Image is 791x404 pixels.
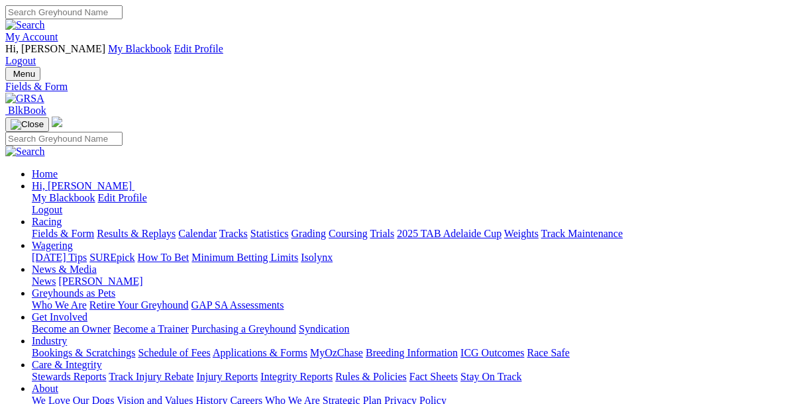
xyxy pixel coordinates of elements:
img: Search [5,19,45,31]
a: Grading [291,228,326,239]
a: News [32,276,56,287]
a: 2025 TAB Adelaide Cup [397,228,501,239]
a: Racing [32,216,62,227]
a: Trials [370,228,394,239]
div: Racing [32,228,786,240]
a: Results & Replays [97,228,176,239]
a: Fields & Form [32,228,94,239]
div: News & Media [32,276,786,287]
a: Race Safe [527,347,569,358]
div: Hi, [PERSON_NAME] [32,192,786,216]
a: Schedule of Fees [138,347,210,358]
a: [PERSON_NAME] [58,276,142,287]
a: Rules & Policies [335,371,407,382]
div: Care & Integrity [32,371,786,383]
div: My Account [5,43,786,67]
a: Track Injury Rebate [109,371,193,382]
a: Coursing [329,228,368,239]
a: Who We Are [32,299,87,311]
img: GRSA [5,93,44,105]
a: Tracks [219,228,248,239]
a: My Blackbook [32,192,95,203]
a: Edit Profile [98,192,147,203]
a: Syndication [299,323,349,334]
a: Logout [5,55,36,66]
a: SUREpick [89,252,134,263]
span: Menu [13,69,35,79]
a: Injury Reports [196,371,258,382]
a: Purchasing a Greyhound [191,323,296,334]
button: Toggle navigation [5,67,40,81]
a: Fields & Form [5,81,786,93]
a: Become an Owner [32,323,111,334]
a: Industry [32,335,67,346]
a: News & Media [32,264,97,275]
a: Hi, [PERSON_NAME] [32,180,134,191]
a: Greyhounds as Pets [32,287,115,299]
input: Search [5,132,123,146]
div: Industry [32,347,786,359]
input: Search [5,5,123,19]
a: GAP SA Assessments [191,299,284,311]
a: Edit Profile [174,43,223,54]
a: Fact Sheets [409,371,458,382]
a: Integrity Reports [260,371,333,382]
a: Minimum Betting Limits [191,252,298,263]
a: Get Involved [32,311,87,323]
img: Close [11,119,44,130]
div: Wagering [32,252,786,264]
a: Applications & Forms [213,347,307,358]
a: [DATE] Tips [32,252,87,263]
a: Logout [32,204,62,215]
a: Breeding Information [366,347,458,358]
a: My Account [5,31,58,42]
a: BlkBook [5,105,46,116]
img: Search [5,146,45,158]
a: Home [32,168,58,179]
a: My Blackbook [108,43,172,54]
a: Stewards Reports [32,371,106,382]
span: BlkBook [8,105,46,116]
a: Calendar [178,228,217,239]
div: Get Involved [32,323,786,335]
span: Hi, [PERSON_NAME] [5,43,105,54]
a: Care & Integrity [32,359,102,370]
a: Stay On Track [460,371,521,382]
button: Toggle navigation [5,117,49,132]
div: Greyhounds as Pets [32,299,786,311]
a: Wagering [32,240,73,251]
span: Hi, [PERSON_NAME] [32,180,132,191]
a: Bookings & Scratchings [32,347,135,358]
a: Retire Your Greyhound [89,299,189,311]
img: logo-grsa-white.png [52,117,62,127]
a: Track Maintenance [541,228,623,239]
a: Statistics [250,228,289,239]
a: Become a Trainer [113,323,189,334]
a: Isolynx [301,252,333,263]
a: MyOzChase [310,347,363,358]
a: Weights [504,228,539,239]
a: ICG Outcomes [460,347,524,358]
a: How To Bet [138,252,189,263]
a: About [32,383,58,394]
